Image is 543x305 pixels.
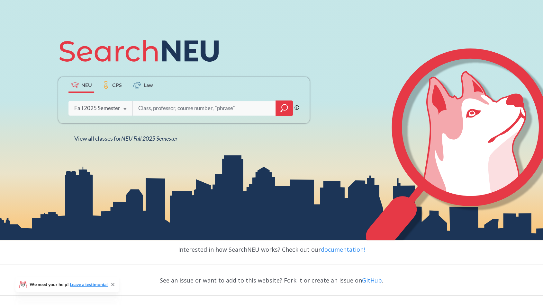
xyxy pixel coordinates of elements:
input: Class, professor, course number, "phrase" [138,101,271,115]
svg: magnifying glass [280,104,288,113]
a: GitHub [362,276,382,284]
span: View all classes for [74,135,177,142]
span: CPS [112,81,122,89]
div: Fall 2025 Semester [74,105,120,112]
div: magnifying glass [276,100,293,116]
a: documentation! [321,246,365,253]
span: NEU Fall 2025 Semester [121,135,177,142]
span: NEU [81,81,92,89]
span: Law [144,81,153,89]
